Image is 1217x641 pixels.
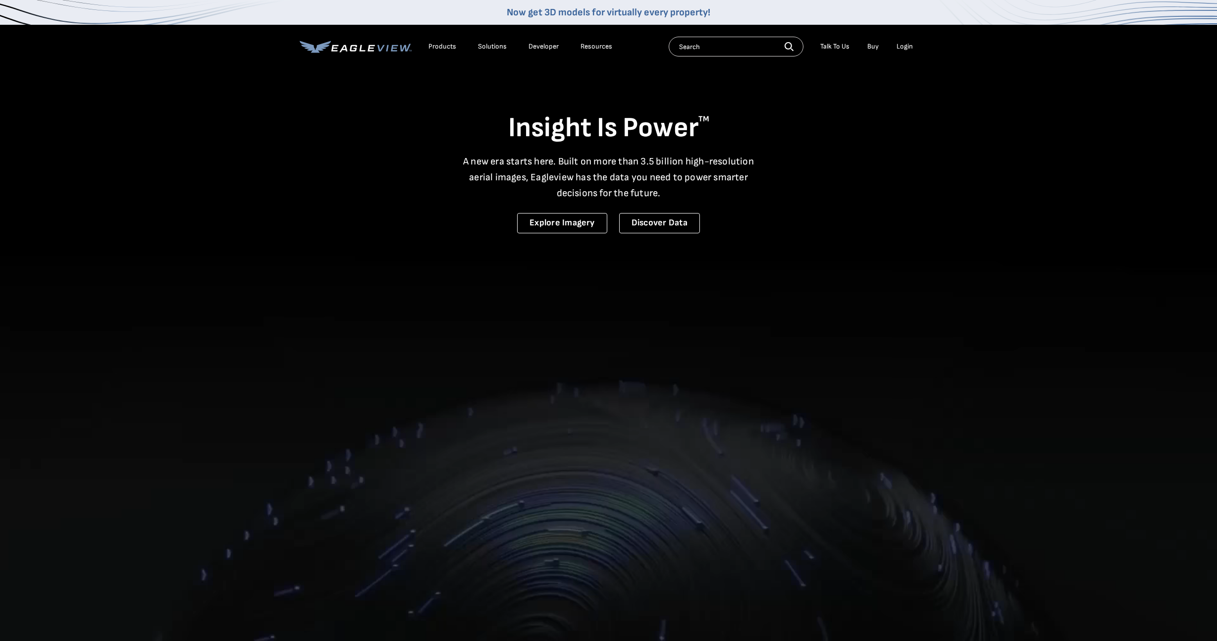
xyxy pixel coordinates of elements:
input: Search [669,37,803,56]
div: Solutions [478,42,507,51]
div: Login [897,42,913,51]
a: Explore Imagery [517,213,607,233]
a: Developer [529,42,559,51]
a: Buy [867,42,879,51]
p: A new era starts here. Built on more than 3.5 billion high-resolution aerial images, Eagleview ha... [457,154,760,201]
a: Now get 3D models for virtually every property! [507,6,710,18]
a: Discover Data [619,213,700,233]
div: Resources [581,42,612,51]
h1: Insight Is Power [300,111,918,146]
div: Products [428,42,456,51]
sup: TM [698,114,709,124]
div: Talk To Us [820,42,849,51]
